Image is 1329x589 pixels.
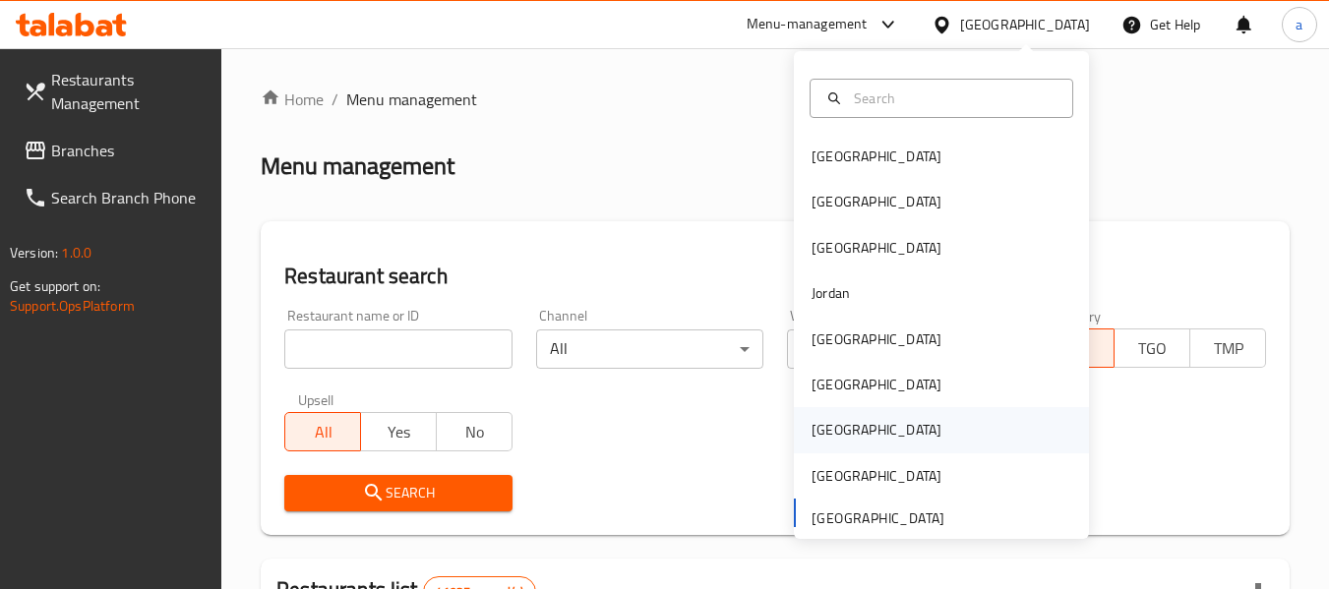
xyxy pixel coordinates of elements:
label: Delivery [1053,309,1102,323]
span: 1.0.0 [61,240,91,265]
div: [GEOGRAPHIC_DATA] [960,14,1090,35]
span: Search [300,481,496,505]
li: / [332,88,338,111]
span: a [1296,14,1302,35]
h2: Menu management [261,150,454,182]
div: [GEOGRAPHIC_DATA] [812,328,941,350]
div: [GEOGRAPHIC_DATA] [812,191,941,212]
button: Yes [360,412,437,451]
span: TGO [1122,334,1182,363]
div: [GEOGRAPHIC_DATA] [812,146,941,167]
div: [GEOGRAPHIC_DATA] [812,419,941,441]
div: All [787,329,1014,369]
span: TMP [1198,334,1258,363]
div: Menu-management [747,13,868,36]
span: Version: [10,240,58,265]
a: Restaurants Management [8,56,222,127]
h2: Restaurant search [284,262,1266,291]
span: Search Branch Phone [51,186,207,209]
input: Search for restaurant name or ID.. [284,329,512,369]
button: All [284,412,361,451]
button: TMP [1189,328,1266,368]
label: Upsell [298,392,334,406]
a: Support.OpsPlatform [10,293,135,319]
div: [GEOGRAPHIC_DATA] [812,237,941,259]
a: Home [261,88,324,111]
span: Get support on: [10,273,100,299]
div: [GEOGRAPHIC_DATA] [812,465,941,487]
input: Search [846,88,1060,109]
div: [GEOGRAPHIC_DATA] [812,374,941,395]
div: All [536,329,763,369]
div: Jordan [812,282,850,304]
a: Search Branch Phone [8,174,222,221]
span: All [293,418,353,446]
span: Restaurants Management [51,68,207,115]
span: Branches [51,139,207,162]
button: No [436,412,513,451]
span: No [445,418,505,446]
button: Search [284,475,512,511]
button: TGO [1114,328,1190,368]
span: Yes [369,418,429,446]
nav: breadcrumb [261,88,1290,111]
a: Branches [8,127,222,174]
span: Menu management [346,88,477,111]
